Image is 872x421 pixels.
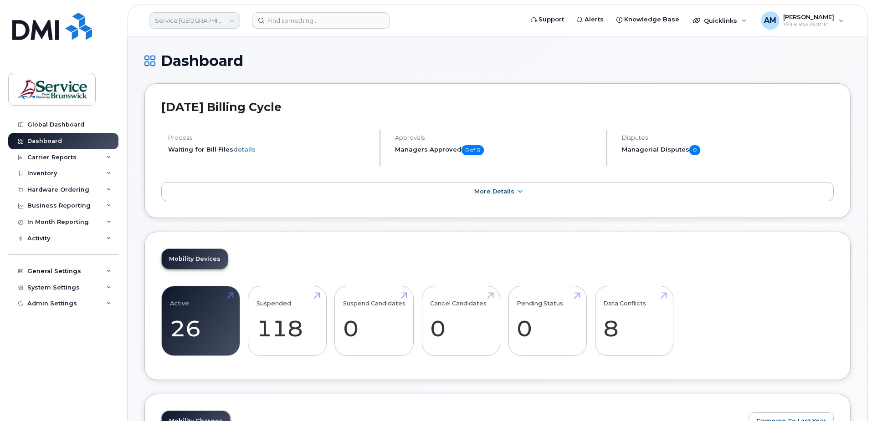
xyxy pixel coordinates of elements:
[170,291,231,351] a: Active 26
[603,291,665,351] a: Data Conflicts 8
[233,146,256,153] a: details
[622,145,834,155] h5: Managerial Disputes
[474,188,514,195] span: More Details
[430,291,492,351] a: Cancel Candidates 0
[517,291,578,351] a: Pending Status 0
[343,291,405,351] a: Suspend Candidates 0
[622,134,834,141] h4: Disputes
[144,53,851,69] h1: Dashboard
[168,145,372,154] li: Waiting for Bill Files
[162,249,228,269] a: Mobility Devices
[256,291,318,351] a: Suspended 118
[689,145,700,155] span: 0
[168,134,372,141] h4: Process
[462,145,484,155] span: 0 of 0
[161,100,834,114] h2: [DATE] Billing Cycle
[395,145,599,155] h5: Managers Approved
[395,134,599,141] h4: Approvals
